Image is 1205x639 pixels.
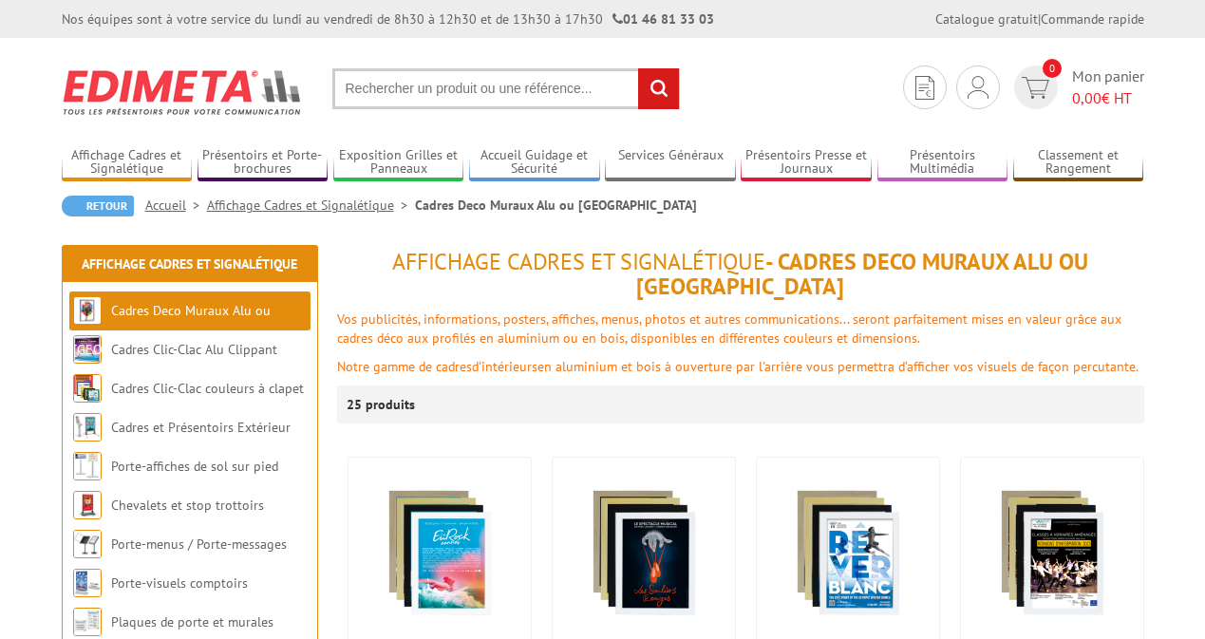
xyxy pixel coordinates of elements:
[111,419,291,436] a: Cadres et Présentoirs Extérieur
[207,197,415,214] a: Affichage Cadres et Signalétique
[82,255,297,273] a: Affichage Cadres et Signalétique
[73,491,102,519] img: Chevalets et stop trottoirs
[111,380,304,397] a: Cadres Clic-Clac couleurs à clapet
[73,452,102,480] img: Porte-affiches de sol sur pied
[1072,88,1101,107] span: 0,00
[337,310,1121,347] font: Vos publicités, informations, posters, affiches, menus, photos et autres communications... seront...
[741,147,872,179] a: Présentoirs Presse et Journaux
[111,341,277,358] a: Cadres Clic-Clac Alu Clippant
[415,196,697,215] li: Cadres Deco Muraux Alu ou [GEOGRAPHIC_DATA]
[915,76,934,100] img: devis rapide
[373,486,506,619] img: Cadres Profilés Bois Déco 30 x 40 cm
[577,486,710,619] img: Cadres Profilés Bois Déco 40 x 60 cm
[1041,10,1144,28] a: Commande rapide
[73,374,102,403] img: Cadres Clic-Clac couleurs à clapet
[968,76,988,99] img: devis rapide
[73,302,271,358] a: Cadres Deco Muraux Alu ou [GEOGRAPHIC_DATA]
[469,147,600,179] a: Accueil Guidage et Sécurité
[198,147,329,179] a: Présentoirs et Porte-brochures
[1022,77,1049,99] img: devis rapide
[111,574,248,592] a: Porte-visuels comptoirs
[62,9,714,28] div: Nos équipes sont à votre service du lundi au vendredi de 8h30 à 12h30 et de 13h30 à 17h30
[337,250,1144,300] h1: - Cadres Deco Muraux Alu ou [GEOGRAPHIC_DATA]
[62,196,134,216] a: Retour
[111,536,287,553] a: Porte-menus / Porte-messages
[638,68,679,109] input: rechercher
[73,530,102,558] img: Porte-menus / Porte-messages
[986,486,1119,619] img: Cadres Profilés Bois Déco 60 x 80 cm
[392,247,765,276] span: Affichage Cadres et Signalétique
[73,413,102,442] img: Cadres et Présentoirs Extérieur
[877,147,1008,179] a: Présentoirs Multimédia
[73,569,102,597] img: Porte-visuels comptoirs
[935,10,1038,28] a: Catalogue gratuit
[1072,87,1144,109] span: € HT
[62,147,193,179] a: Affichage Cadres et Signalétique
[1013,147,1144,179] a: Classement et Rangement
[145,197,207,214] a: Accueil
[537,358,1139,375] font: en aluminium et bois à ouverture par l'arrière vous permettra d’afficher vos visuels de façon per...
[111,613,273,630] a: Plaques de porte et murales
[347,385,418,423] p: 25 produits
[73,296,102,325] img: Cadres Deco Muraux Alu ou Bois
[62,57,304,127] img: Edimeta
[337,358,472,375] font: Notre gamme de cadres
[1043,59,1062,78] span: 0
[781,486,914,619] img: Cadres Profilés Bois Déco 50 x 70 cm
[935,9,1144,28] div: |
[472,358,537,375] font: d'intérieurs
[1072,66,1144,109] span: Mon panier
[605,147,736,179] a: Services Généraux
[332,68,680,109] input: Rechercher un produit ou une référence...
[612,10,714,28] strong: 01 46 81 33 03
[111,497,264,514] a: Chevalets et stop trottoirs
[111,458,278,475] a: Porte-affiches de sol sur pied
[333,147,464,179] a: Exposition Grilles et Panneaux
[1009,66,1144,109] a: devis rapide 0 Mon panier 0,00€ HT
